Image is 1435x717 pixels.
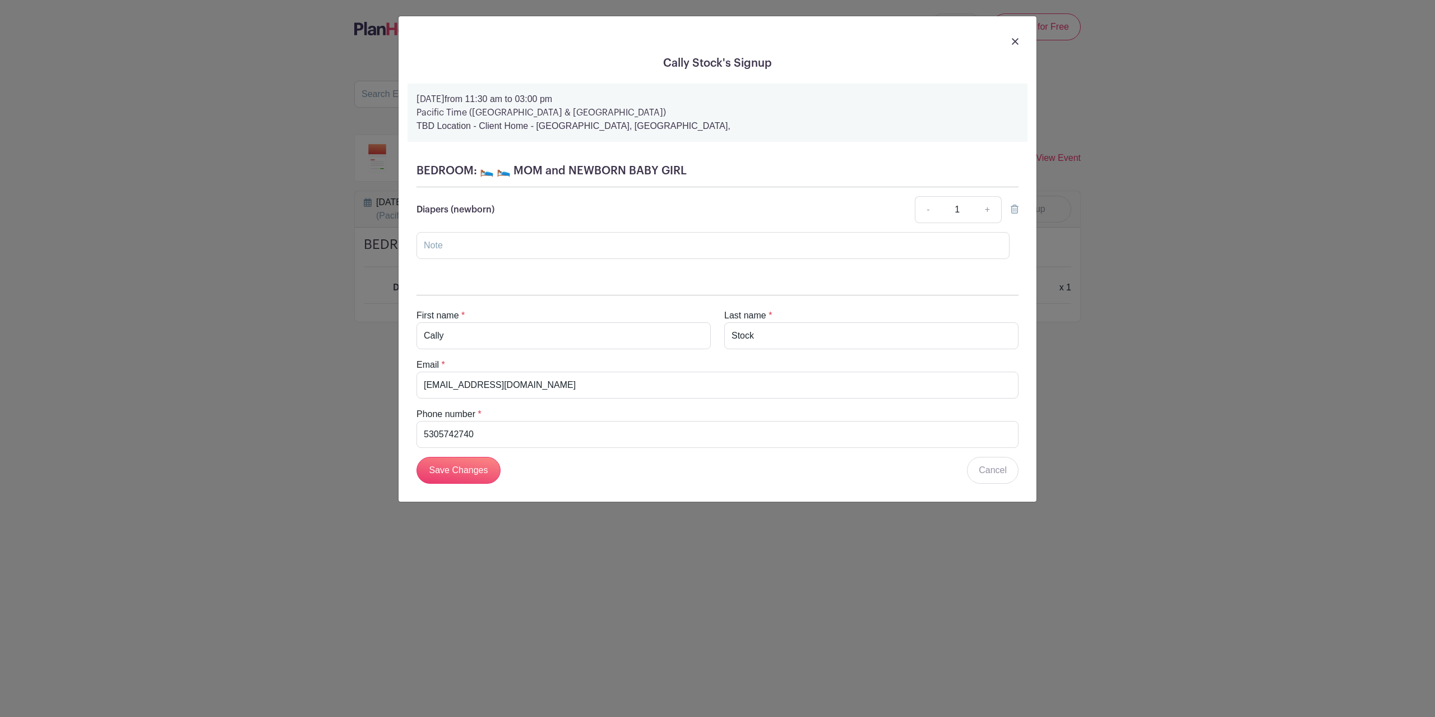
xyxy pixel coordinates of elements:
label: Last name [724,309,766,322]
img: close_button-5f87c8562297e5c2d7936805f587ecaba9071eb48480494691a3f1689db116b3.svg [1012,38,1019,45]
a: + [974,196,1002,223]
label: Email [416,358,439,372]
label: First name [416,309,459,322]
a: - [915,196,941,223]
p: from 11:30 am to 03:00 pm [416,92,1019,106]
h5: BEDROOM: 🛌 🛌 MOM and NEWBORN BABY GIRL [416,164,1019,178]
strong: Pacific Time ([GEOGRAPHIC_DATA] & [GEOGRAPHIC_DATA]) [416,108,666,117]
input: Save Changes [416,457,501,484]
p: TBD Location - Client Home - [GEOGRAPHIC_DATA], [GEOGRAPHIC_DATA], [416,119,1019,133]
a: Cancel [967,457,1019,484]
label: Phone number [416,408,475,421]
input: Note [416,232,1010,259]
strong: [DATE] [416,95,445,104]
span: Diapers (newborn) [416,205,494,214]
h5: Cally Stock's Signup [408,57,1027,70]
